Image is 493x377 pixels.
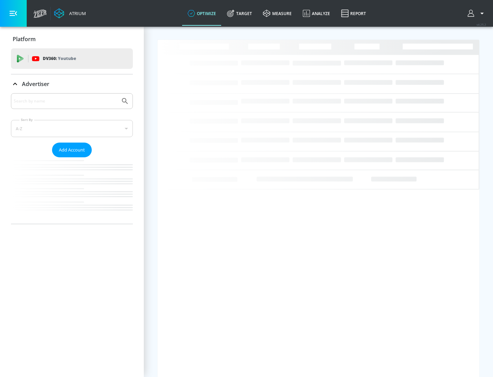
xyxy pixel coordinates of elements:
nav: list of Advertiser [11,157,133,224]
p: Youtube [58,55,76,62]
div: Advertiser [11,74,133,94]
div: Advertiser [11,93,133,224]
button: Add Account [52,143,92,157]
p: Advertiser [22,80,49,88]
a: Atrium [54,8,86,19]
input: Search by name [14,97,117,106]
a: Target [222,1,257,26]
a: optimize [182,1,222,26]
label: Sort By [20,118,34,122]
span: v 4.25.2 [477,23,486,26]
span: Add Account [59,146,85,154]
a: measure [257,1,297,26]
a: Report [336,1,371,26]
div: DV360: Youtube [11,48,133,69]
a: Analyze [297,1,336,26]
p: Platform [13,35,36,43]
div: Platform [11,29,133,49]
div: A-Z [11,120,133,137]
div: Atrium [66,10,86,16]
p: DV360: [43,55,76,62]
